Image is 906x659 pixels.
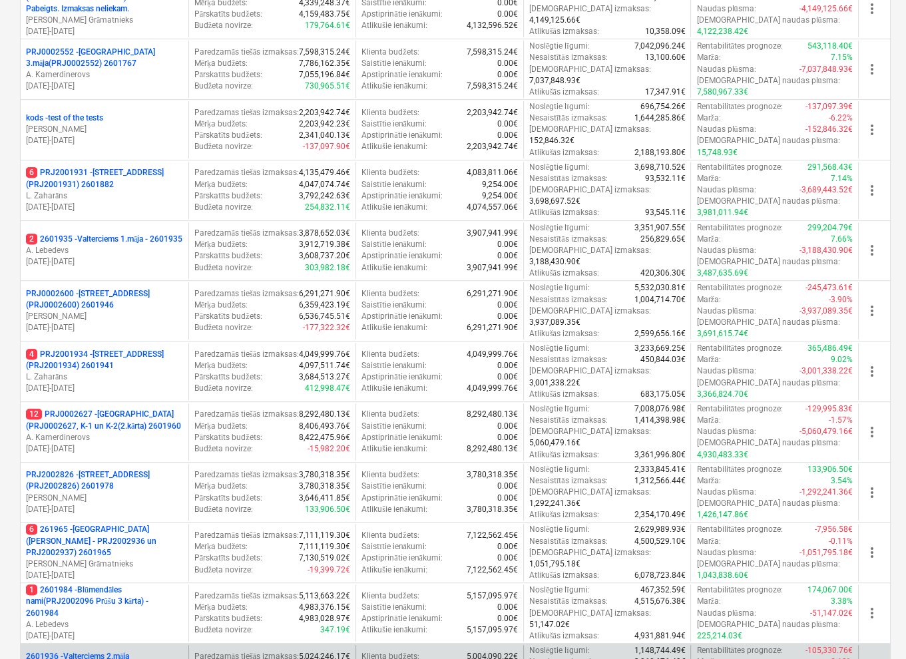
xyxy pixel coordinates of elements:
p: Naudas plūsma : [696,124,756,135]
p: 4,097,511.74€ [299,360,350,371]
p: Mērķa budžets : [194,58,248,69]
p: Marža : [696,354,720,365]
p: 0.00€ [497,130,518,141]
p: Atlikušās izmaksas : [529,147,599,158]
p: PRJ2002826 - [STREET_ADDRESS] (PRJ2002826) 2601978 [26,469,183,492]
p: PRJ0002552 - [GEOGRAPHIC_DATA] 3.māja(PRJ0002552) 2601767 [26,47,183,69]
p: 7,008,076.98€ [634,403,685,415]
p: -129,995.83€ [805,403,853,415]
p: 4,159,483.75€ [299,9,350,20]
p: 291,568.43€ [807,162,853,173]
p: 3,981,011.94€ [696,207,748,218]
p: Atlikušie ienākumi : [361,262,427,274]
p: 4,049,999.76€ [467,349,518,360]
p: Naudas plūsma : [696,426,756,437]
p: 0.00€ [497,300,518,311]
p: Budžeta novirze : [194,20,253,31]
p: Rentabilitātes prognoze : [696,403,782,415]
p: Saistītie ienākumi : [361,360,427,371]
p: 2,203,942.74€ [299,107,350,118]
p: 6,291,271.90€ [299,288,350,300]
p: A. Kamerdinerovs [26,69,183,81]
p: -3,188,430.90€ [799,245,853,256]
p: 152,846.32€ [529,135,574,146]
p: Naudas plūsma : [696,365,756,377]
p: Pārskatīts budžets : [194,69,262,81]
p: [DEMOGRAPHIC_DATA] naudas plūsma : [696,437,839,449]
p: 3,188,430.90€ [529,256,580,268]
p: Klienta budžets : [361,47,419,58]
p: Saistītie ienākumi : [361,179,427,190]
p: [DEMOGRAPHIC_DATA] naudas plūsma : [696,15,839,26]
p: Paredzamās tiešās izmaksas : [194,409,299,420]
p: Klienta budžets : [361,167,419,178]
p: 4,083,811.06€ [467,167,518,178]
p: 303,982.18€ [305,262,350,274]
span: more_vert [864,61,880,77]
p: 0.00€ [497,58,518,69]
p: 7,055,196.84€ [299,69,350,81]
p: Atlikušie ienākumi : [361,81,427,92]
div: PRJ0002600 -[STREET_ADDRESS](PRJ0002600) 2601946[PERSON_NAME][DATE]-[DATE] [26,288,183,334]
p: 9,254.00€ [482,179,518,190]
p: Nesaistītās izmaksas : [529,234,608,245]
p: PRJ0002600 - [STREET_ADDRESS](PRJ0002600) 2601946 [26,288,183,311]
p: 412,998.47€ [305,383,350,394]
p: Nesaistītās izmaksas : [529,354,608,365]
p: Mērķa budžets : [194,360,248,371]
p: Marža : [696,112,720,124]
p: 7,598,315.24€ [299,47,350,58]
p: 7.66% [831,234,853,245]
p: 2,203,942.74€ [467,141,518,152]
p: 8,292,480.13€ [299,409,350,420]
span: more_vert [864,242,880,258]
p: 2,203,942.74€ [467,107,518,118]
p: Naudas plūsma : [696,306,756,317]
p: 7,598,315.24€ [467,47,518,58]
p: 93,545.11€ [644,207,685,218]
p: Mērķa budžets : [194,118,248,130]
p: 365,486.49€ [807,343,853,354]
p: Atlikušie ienākumi : [361,141,427,152]
p: [PERSON_NAME] [26,311,183,322]
p: 4,132,596.52€ [467,20,518,31]
p: 1,644,285.86€ [634,112,685,124]
p: 7,598,315.24€ [467,81,518,92]
span: more_vert [864,182,880,198]
p: Budžeta novirze : [194,262,253,274]
div: 12601984 -Blūmendāles nami(PRJ2002096 Prūšu 3 kārta) - 2601984A. Lebedevs[DATE]-[DATE] [26,584,183,642]
p: -5,060,479.16€ [799,426,853,437]
p: [DATE] - [DATE] [26,322,183,333]
p: 683,175.05€ [640,389,685,400]
p: 0.00€ [497,239,518,250]
p: Noslēgtie līgumi : [529,101,590,112]
p: Paredzamās tiešās izmaksas : [194,107,299,118]
p: -137,097.39€ [805,101,853,112]
p: Saistītie ienākumi : [361,118,427,130]
p: Budžeta novirze : [194,383,253,394]
p: 3,792,242.63€ [299,190,350,202]
p: Pārskatīts budžets : [194,371,262,383]
p: -4,149,125.66€ [799,3,853,15]
p: 1,004,714.70€ [634,294,685,306]
p: Klienta budžets : [361,409,419,420]
p: [PERSON_NAME] [26,493,183,504]
p: Paredzamās tiešās izmaksas : [194,349,299,360]
p: 696,754.26€ [640,101,685,112]
p: [DEMOGRAPHIC_DATA] naudas plūsma : [696,317,839,328]
p: Naudas plūsma : [696,3,756,15]
p: Paredzamās tiešās izmaksas : [194,167,299,178]
p: Saistītie ienākumi : [361,58,427,69]
p: 4,047,074.74€ [299,179,350,190]
p: 2601935 - Valterciems 1.māja - 2601935 [26,234,182,245]
p: [DATE] - [DATE] [26,256,183,268]
p: 3,937,089.35€ [529,317,580,328]
p: 8,406,493.76€ [299,421,350,432]
p: 730,965.51€ [305,81,350,92]
div: 6261965 -[GEOGRAPHIC_DATA] ([PERSON_NAME] - PRJ2002936 un PRJ2002937) 2601965[PERSON_NAME] Grāmat... [26,524,183,581]
p: [PERSON_NAME] Grāmatnieks [26,558,183,570]
p: 6,291,271.90€ [467,322,518,333]
p: 7,786,162.35€ [299,58,350,69]
p: 4,074,557.06€ [467,202,518,213]
p: 0.00€ [497,371,518,383]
